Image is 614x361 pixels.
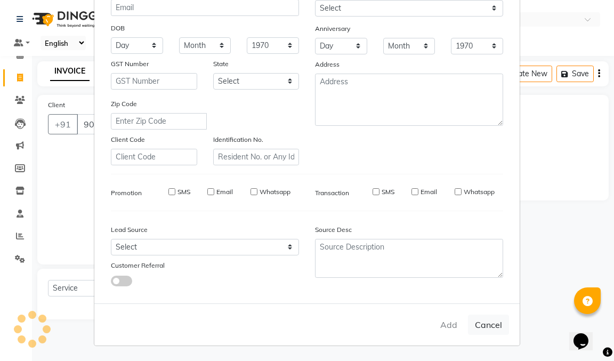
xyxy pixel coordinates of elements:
[111,261,165,270] label: Customer Referral
[177,187,190,197] label: SMS
[315,24,350,34] label: Anniversary
[111,99,137,109] label: Zip Code
[382,187,394,197] label: SMS
[111,73,197,90] input: GST Number
[260,187,290,197] label: Whatsapp
[111,23,125,33] label: DOB
[111,59,149,69] label: GST Number
[569,318,603,350] iframe: chat widget
[421,187,437,197] label: Email
[111,188,142,198] label: Promotion
[213,135,263,145] label: Identification No.
[111,135,145,145] label: Client Code
[464,187,495,197] label: Whatsapp
[111,113,207,130] input: Enter Zip Code
[111,149,197,165] input: Client Code
[468,315,509,335] button: Cancel
[213,59,229,69] label: State
[216,187,233,197] label: Email
[315,60,340,69] label: Address
[315,225,352,235] label: Source Desc
[315,188,349,198] label: Transaction
[111,225,148,235] label: Lead Source
[213,149,300,165] input: Resident No. or Any Id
